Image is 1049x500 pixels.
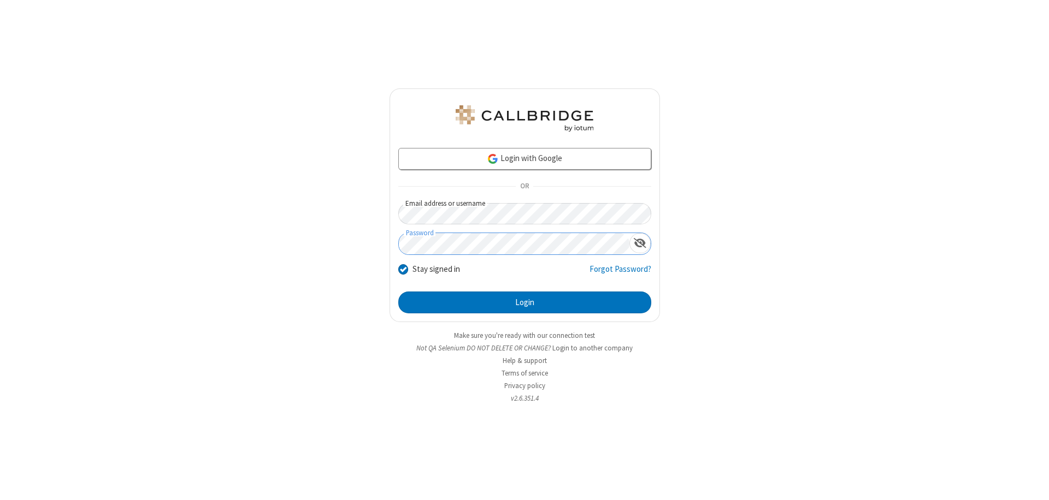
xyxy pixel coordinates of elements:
button: Login [398,291,651,313]
button: Login to another company [552,343,633,353]
a: Privacy policy [504,381,545,390]
img: google-icon.png [487,153,499,165]
input: Password [399,233,629,254]
span: OR [516,179,533,194]
li: Not QA Selenium DO NOT DELETE OR CHANGE? [390,343,660,353]
a: Login with Google [398,148,651,170]
div: Show password [629,233,651,253]
li: v2.6.351.4 [390,393,660,403]
input: Email address or username [398,203,651,224]
a: Help & support [503,356,547,365]
a: Make sure you're ready with our connection test [454,331,595,340]
a: Forgot Password? [590,263,651,284]
label: Stay signed in [412,263,460,276]
a: Terms of service [502,368,548,378]
img: QA Selenium DO NOT DELETE OR CHANGE [453,105,596,132]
